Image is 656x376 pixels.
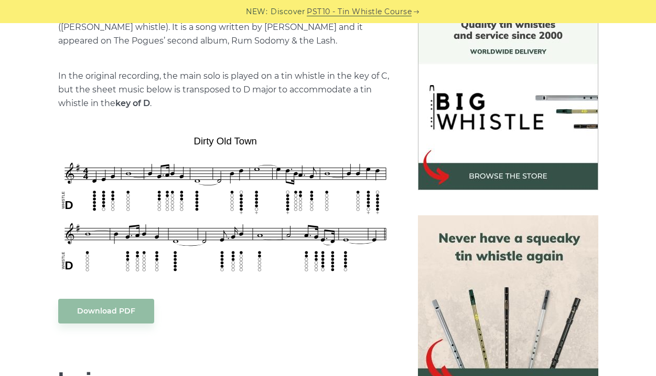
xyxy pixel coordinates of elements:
strong: key of D [115,98,150,108]
a: PST10 - Tin Whistle Course [307,6,412,18]
img: Dirty Old Town Tin Whistle Tab & Sheet Music [58,132,393,277]
span: Discover [271,6,305,18]
a: Download PDF [58,299,154,323]
img: BigWhistle Tin Whistle Store [418,9,598,190]
p: Sheet music notes and tab to play on a tin whistle ([PERSON_NAME] whistle). It is a song written ... [58,7,393,48]
span: NEW: [246,6,267,18]
span: In the original recording, the main solo is played on a tin whistle in the key of C, but the shee... [58,71,389,108]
